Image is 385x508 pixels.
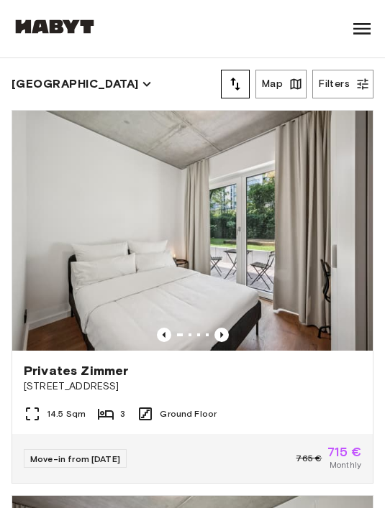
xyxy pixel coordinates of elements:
img: Marketing picture of unit DE-01-259-004-01Q [12,111,373,351]
button: Filters [312,70,373,98]
span: Privates Zimmer [24,362,128,379]
img: Habyt [12,19,98,34]
a: Marketing picture of unit DE-01-259-004-01QPrevious imagePrevious imagePrivates Zimmer[STREET_ADD... [12,110,373,484]
button: Previous image [157,328,171,342]
span: 14.5 Sqm [47,407,86,420]
span: Monthly [330,458,361,471]
span: Ground Floor [160,407,217,420]
button: Map [255,70,307,98]
span: 3 [120,407,125,420]
button: Previous image [214,328,229,342]
span: [STREET_ADDRESS] [24,379,361,394]
button: [GEOGRAPHIC_DATA] [12,74,152,94]
span: 765 € [296,452,322,465]
span: Move-in from [DATE] [30,453,120,464]
span: 715 € [327,445,361,458]
button: tune [221,70,250,98]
